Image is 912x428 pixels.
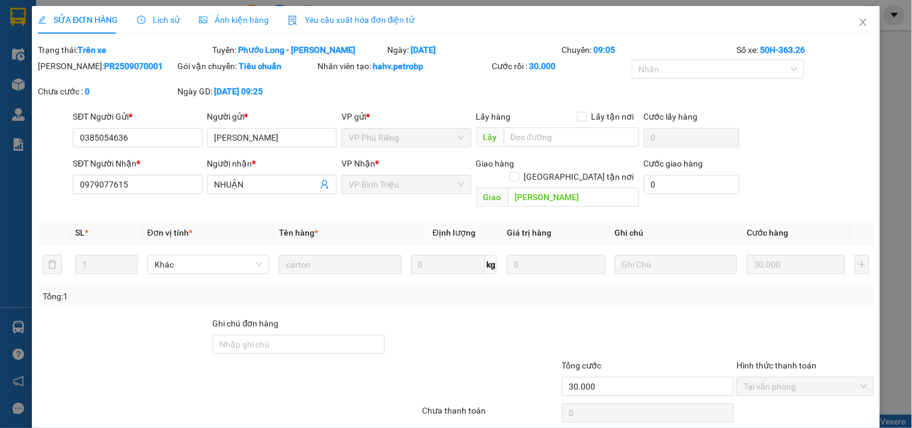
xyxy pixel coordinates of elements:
[386,43,561,57] div: Ngày:
[43,290,353,303] div: Tổng: 1
[341,110,471,123] div: VP gửi
[137,16,145,24] span: clock-circle
[288,16,298,25] img: icon
[644,175,740,194] input: Cước giao hàng
[610,221,742,245] th: Ghi chú
[561,43,736,57] div: Chuyến:
[855,255,869,274] button: plus
[562,361,602,370] span: Tổng cước
[846,6,880,40] button: Close
[476,127,504,147] span: Lấy
[213,319,279,328] label: Ghi chú đơn hàng
[279,228,318,237] span: Tên hàng
[644,112,698,121] label: Cước lấy hàng
[207,110,337,123] div: Người gửi
[508,188,639,207] input: Dọc đường
[239,45,356,55] b: Phước Long - [PERSON_NAME]
[73,110,202,123] div: SĐT Người Gửi
[644,159,703,168] label: Cước giao hàng
[530,61,556,71] b: 30.000
[349,129,464,147] span: VP Phú Riềng
[519,170,639,183] span: [GEOGRAPHIC_DATA] tận nơi
[288,15,415,25] span: Yêu cầu xuất hóa đơn điện tử
[411,45,436,55] b: [DATE]
[178,85,315,98] div: Ngày GD:
[485,255,497,274] span: kg
[6,85,83,111] li: VP VP [PERSON_NAME]
[6,6,174,71] li: [PERSON_NAME][GEOGRAPHIC_DATA]
[349,176,464,194] span: VP Bình Triệu
[207,157,337,170] div: Người nhận
[239,61,282,71] b: Tiêu chuẩn
[213,335,385,354] input: Ghi chú đơn hàng
[735,43,875,57] div: Số xe:
[476,188,508,207] span: Giao
[215,87,263,96] b: [DATE] 09:25
[615,255,737,274] input: Ghi Chú
[317,60,490,73] div: Nhân viên tạo:
[43,255,62,274] button: delete
[137,15,180,25] span: Lịch sử
[83,85,160,98] li: VP VP Đồng Xoài
[104,61,163,71] b: PR2509070001
[747,228,788,237] span: Cước hàng
[178,60,315,73] div: Gói vận chuyển:
[594,45,616,55] b: 09:05
[320,180,329,189] span: user-add
[587,110,639,123] span: Lấy tận nơi
[736,361,816,370] label: Hình thức thanh toán
[858,17,868,27] span: close
[507,228,551,237] span: Giá trị hàng
[373,61,423,71] b: hahv.petrobp
[212,43,387,57] div: Tuyến:
[155,255,262,274] span: Khác
[85,87,90,96] b: 0
[747,255,845,274] input: 0
[507,255,605,274] input: 0
[199,15,269,25] span: Ảnh kiện hàng
[38,60,175,73] div: [PERSON_NAME]:
[476,112,511,121] span: Lấy hàng
[421,404,560,425] div: Chưa thanh toán
[199,16,207,24] span: picture
[75,228,85,237] span: SL
[492,60,629,73] div: Cước rồi :
[147,228,192,237] span: Đơn vị tính
[760,45,805,55] b: 50H-363.26
[504,127,639,147] input: Dọc đường
[279,255,401,274] input: VD: Bàn, Ghế
[78,45,106,55] b: Trên xe
[644,128,740,147] input: Cước lấy hàng
[73,157,202,170] div: SĐT Người Nhận
[433,228,476,237] span: Định lượng
[38,85,175,98] div: Chưa cước :
[744,378,866,396] span: Tại văn phòng
[38,16,46,24] span: edit
[37,43,212,57] div: Trạng thái:
[38,15,118,25] span: SỬA ĐƠN HÀNG
[476,159,515,168] span: Giao hàng
[341,159,375,168] span: VP Nhận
